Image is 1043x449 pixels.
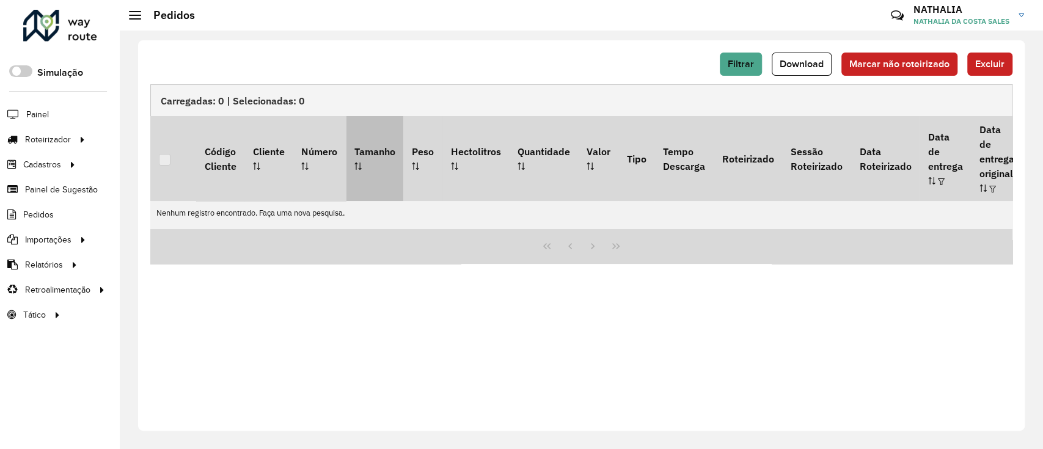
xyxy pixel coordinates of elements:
h2: Pedidos [141,9,195,22]
span: Cadastros [23,158,61,171]
span: Relatórios [25,258,63,271]
label: Simulação [37,65,83,80]
span: Filtrar [728,59,754,69]
span: Painel [26,108,49,121]
span: Retroalimentação [25,283,90,296]
th: Data de entrega original [972,116,1023,200]
div: Carregadas: 0 | Selecionadas: 0 [150,84,1012,116]
th: Peso [403,116,442,200]
th: Data de entrega [920,116,971,200]
span: Download [780,59,824,69]
span: Importações [25,233,71,246]
th: Sessão Roteirizado [782,116,851,200]
th: Cliente [244,116,293,200]
th: Roteirizado [714,116,782,200]
th: Valor [579,116,618,200]
span: Pedidos [23,208,54,221]
span: Excluir [975,59,1005,69]
button: Marcar não roteirizado [841,53,957,76]
button: Filtrar [720,53,762,76]
span: Marcar não roteirizado [849,59,950,69]
th: Código Cliente [196,116,244,200]
h3: NATHALIA [913,4,1009,15]
span: Tático [23,308,46,321]
th: Hectolitros [442,116,509,200]
th: Quantidade [509,116,578,200]
a: Contato Rápido [884,2,910,29]
th: Tamanho [346,116,403,200]
span: Roteirizador [25,133,71,146]
button: Excluir [967,53,1012,76]
span: NATHALIA DA COSTA SALES [913,16,1009,27]
th: Tipo [618,116,654,200]
button: Download [772,53,832,76]
th: Data Roteirizado [851,116,920,200]
th: Número [293,116,346,200]
th: Tempo Descarga [654,116,713,200]
span: Painel de Sugestão [25,183,98,196]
